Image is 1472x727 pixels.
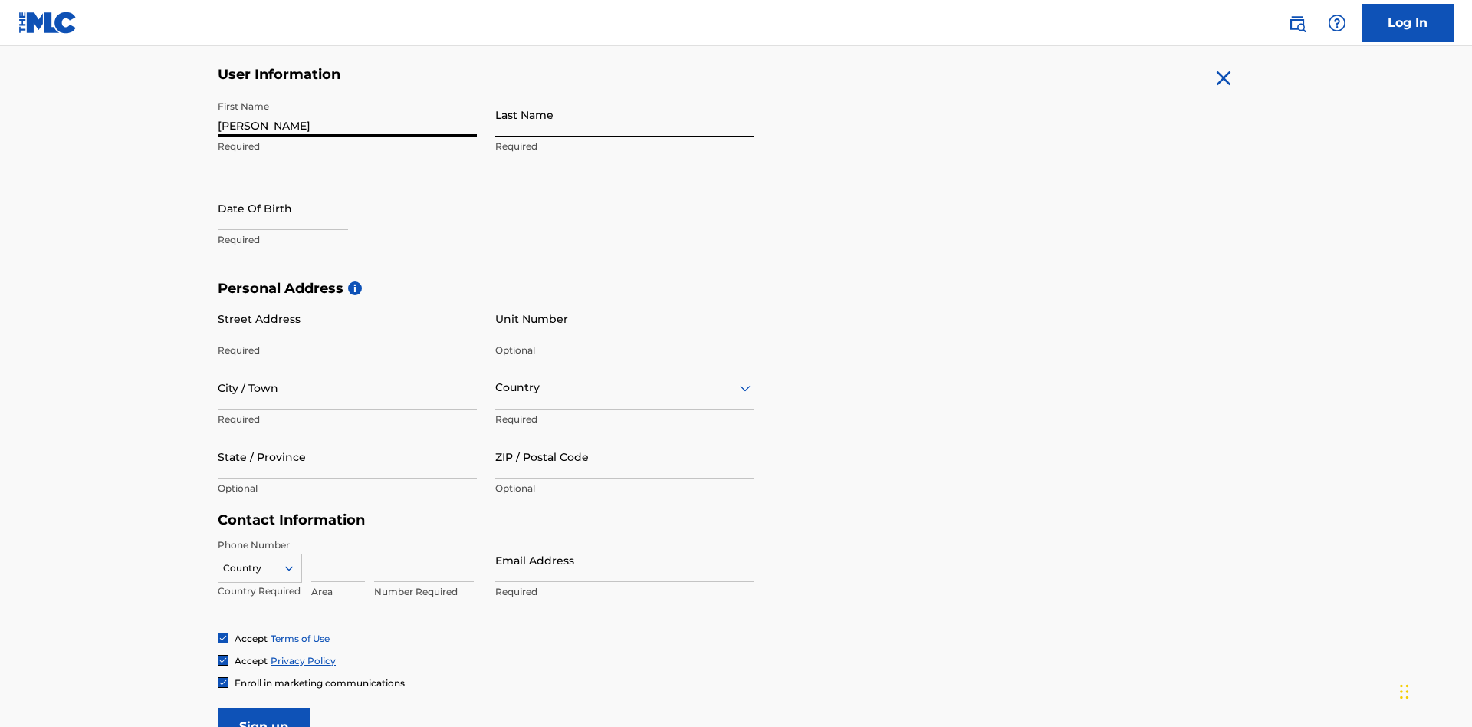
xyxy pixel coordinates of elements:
span: Accept [235,633,268,644]
a: Privacy Policy [271,655,336,666]
p: Number Required [374,585,474,599]
img: help [1328,14,1346,32]
span: Accept [235,655,268,666]
iframe: Chat Widget [1395,653,1472,727]
p: Required [218,140,477,153]
p: Required [218,344,477,357]
p: Required [218,413,477,426]
img: checkbox [219,656,228,665]
a: Log In [1362,4,1454,42]
div: Drag [1400,669,1409,715]
span: Enroll in marketing communications [235,677,405,689]
p: Area [311,585,365,599]
p: Optional [495,344,754,357]
a: Public Search [1282,8,1313,38]
h5: Personal Address [218,280,1254,298]
p: Required [495,140,754,153]
img: close [1211,66,1236,90]
img: MLC Logo [18,12,77,34]
a: Terms of Use [271,633,330,644]
p: Country Required [218,584,302,598]
img: search [1288,14,1306,32]
p: Required [495,585,754,599]
div: Help [1322,8,1352,38]
img: checkbox [219,678,228,687]
p: Optional [218,482,477,495]
p: Required [218,233,477,247]
span: i [348,281,362,295]
p: Optional [495,482,754,495]
p: Required [495,413,754,426]
h5: User Information [218,66,754,84]
h5: Contact Information [218,512,754,529]
img: checkbox [219,633,228,643]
